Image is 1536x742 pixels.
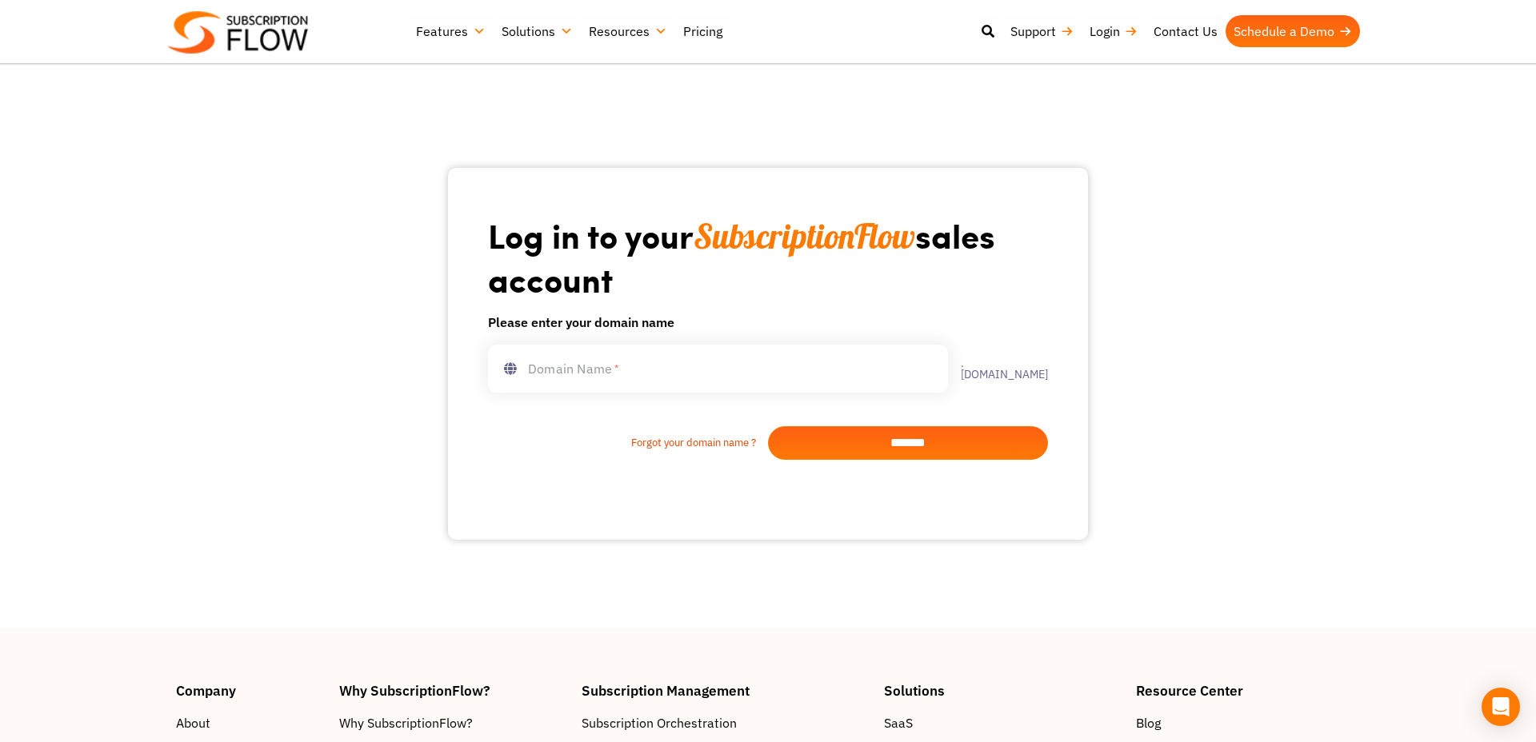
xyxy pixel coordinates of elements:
h4: Resource Center [1136,684,1360,697]
a: Solutions [494,15,581,47]
span: Why SubscriptionFlow? [339,713,473,732]
a: Blog [1136,713,1360,732]
a: Schedule a Demo [1226,15,1360,47]
h4: Subscription Management [582,684,868,697]
span: SaaS [884,713,913,732]
h4: Why SubscriptionFlow? [339,684,566,697]
a: SaaS [884,713,1120,732]
h1: Log in to your sales account [488,214,1048,300]
a: Login [1082,15,1146,47]
h4: Company [176,684,323,697]
a: Subscription Orchestration [582,713,868,732]
span: SubscriptionFlow [694,215,915,257]
a: Pricing [675,15,730,47]
div: Open Intercom Messenger [1482,688,1520,726]
span: Subscription Orchestration [582,713,737,732]
label: .[DOMAIN_NAME] [948,357,1048,380]
h6: Please enter your domain name [488,313,1048,332]
a: Support [1002,15,1082,47]
a: Features [408,15,494,47]
span: Blog [1136,713,1161,732]
a: Why SubscriptionFlow? [339,713,566,732]
a: Resources [581,15,675,47]
a: Contact Us [1146,15,1226,47]
a: Forgot your domain name ? [488,435,768,451]
img: Subscriptionflow [168,11,308,54]
a: About [176,713,323,732]
span: About [176,713,210,732]
h4: Solutions [884,684,1120,697]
